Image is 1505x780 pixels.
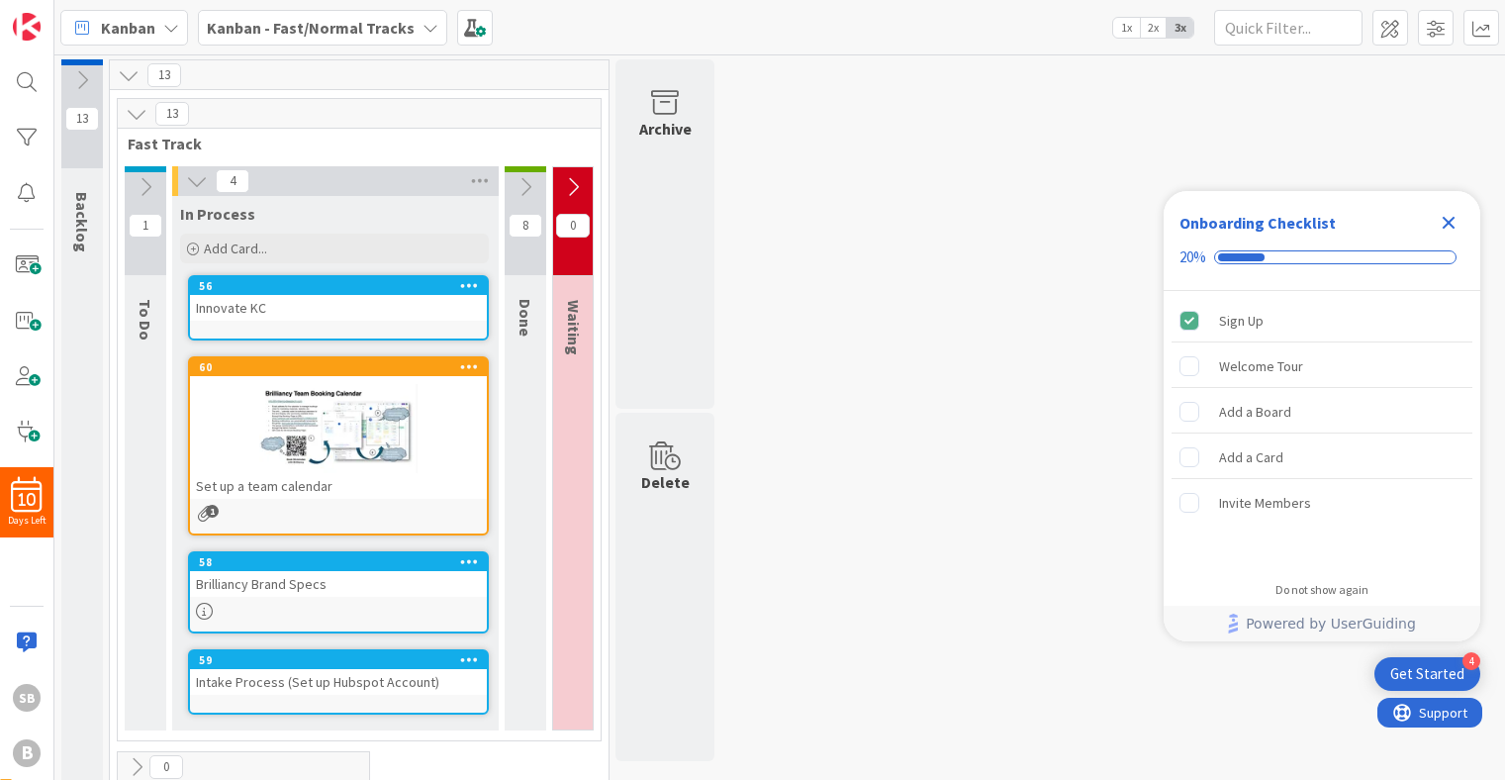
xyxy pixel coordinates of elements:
div: 56 [190,277,487,295]
a: Powered by UserGuiding [1174,606,1470,641]
div: Checklist items [1164,291,1480,569]
div: Invite Members is incomplete. [1172,481,1472,525]
span: Powered by UserGuiding [1246,612,1416,635]
div: Get Started [1390,664,1464,684]
span: 2x [1140,18,1167,38]
span: 4 [216,169,249,193]
span: 1 [206,505,219,518]
span: Add Card... [204,240,267,257]
span: Kanban [101,16,155,40]
div: 58Brilliancy Brand Specs [190,553,487,597]
div: 59Intake Process (Set up Hubspot Account) [190,651,487,695]
div: Footer [1164,606,1480,641]
span: Waiting [564,300,584,355]
div: Do not show again [1275,582,1368,598]
div: Intake Process (Set up Hubspot Account) [190,669,487,695]
div: 59 [199,653,487,667]
div: Checklist progress: 20% [1179,248,1464,266]
span: Fast Track [128,134,576,153]
span: 1 [129,214,162,238]
span: 13 [65,107,99,131]
img: Visit kanbanzone.com [13,13,41,41]
div: Sign Up [1219,309,1264,333]
span: 10 [19,493,36,507]
div: SB [13,684,41,712]
div: Add a Card [1219,445,1283,469]
span: To Do [136,299,155,341]
div: 58 [199,555,487,569]
div: Add a Board [1219,400,1291,424]
div: 60 [190,358,487,376]
div: Close Checklist [1433,207,1464,239]
div: Open Get Started checklist, remaining modules: 4 [1374,657,1480,691]
div: Brilliancy Brand Specs [190,571,487,597]
div: Add a Board is incomplete. [1172,390,1472,434]
span: 8 [509,214,542,238]
input: Quick Filter... [1214,10,1363,46]
div: Delete [641,470,690,494]
div: Onboarding Checklist [1179,211,1336,235]
div: Sign Up is complete. [1172,299,1472,342]
span: 13 [155,102,189,126]
span: 0 [556,214,590,238]
div: 60 [199,360,487,374]
span: 1x [1113,18,1140,38]
div: 20% [1179,248,1206,266]
div: Welcome Tour is incomplete. [1172,344,1472,388]
div: Innovate KC [190,295,487,321]
span: Support [42,3,90,27]
div: 56Innovate KC [190,277,487,321]
div: Invite Members [1219,491,1311,515]
div: 4 [1462,652,1480,670]
div: B [13,739,41,767]
span: Backlog [72,192,92,252]
div: 56 [199,279,487,293]
div: 60Set up a team calendar [190,358,487,499]
span: Done [516,299,535,337]
span: 3x [1167,18,1193,38]
div: Add a Card is incomplete. [1172,436,1472,479]
span: In Process [180,204,255,224]
div: 58 [190,553,487,571]
span: 0 [149,755,183,779]
div: Archive [639,117,692,141]
div: Set up a team calendar [190,473,487,499]
div: Checklist Container [1164,191,1480,641]
b: Kanban - Fast/Normal Tracks [207,18,415,38]
span: 13 [147,63,181,87]
div: Welcome Tour [1219,354,1303,378]
div: 59 [190,651,487,669]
